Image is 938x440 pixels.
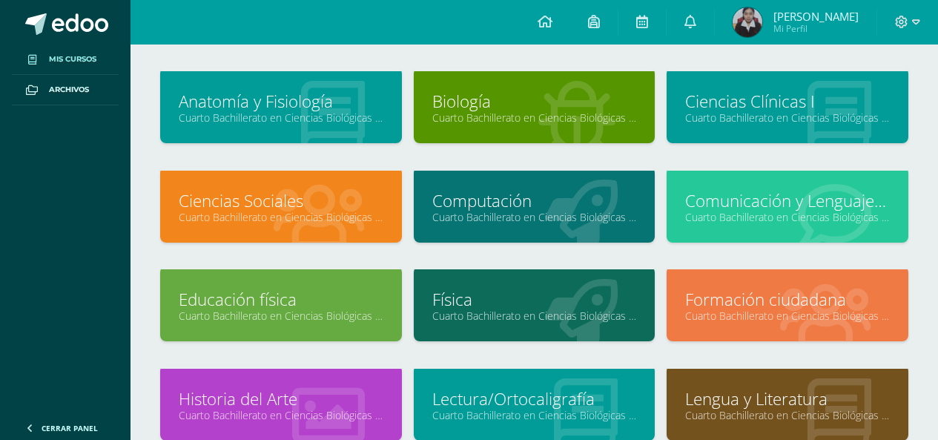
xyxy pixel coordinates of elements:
a: Cuarto Bachillerato en Ciencias Biológicas [PERSON_NAME]. CCLL en Ciencias Biológicas "A" [685,309,890,323]
a: Cuarto Bachillerato en Ciencias Biológicas [PERSON_NAME]. CCLL en Ciencias Biológicas "A" [432,111,637,125]
a: Cuarto Bachillerato en Ciencias Biológicas [PERSON_NAME]. CCLL en Ciencias Biológicas "A" [432,210,637,224]
a: Cuarto Bachillerato en Ciencias Biológicas [PERSON_NAME]. CCLL en Ciencias Biológicas "A" [179,309,383,323]
a: Archivos [12,75,119,105]
a: Biología [432,90,637,113]
a: Cuarto Bachillerato en Ciencias Biológicas [PERSON_NAME]. CCLL en Ciencias Biológicas "A" [432,408,637,422]
a: Cuarto Bachillerato en Ciencias Biológicas [PERSON_NAME]. CCLL en Ciencias Biológicas "A" [179,210,383,224]
a: Formación ciudadana [685,288,890,311]
img: 811eb68172a1c09fc9ed1ddb262b7c89.png [733,7,762,37]
a: Educación física [179,288,383,311]
a: Anatomía y Fisiología [179,90,383,113]
a: Ciencias Clínicas I [685,90,890,113]
a: Cuarto Bachillerato en Ciencias Biológicas [PERSON_NAME]. CCLL en Ciencias Biológicas "A" [685,408,890,422]
span: Mi Perfil [773,22,859,35]
a: Cuarto Bachillerato en Ciencias Biológicas [PERSON_NAME]. CCLL en Ciencias Biológicas "A" [685,111,890,125]
span: [PERSON_NAME] [773,9,859,24]
a: Computación [432,189,637,212]
a: Física [432,288,637,311]
a: Historia del Arte [179,387,383,410]
a: Cuarto Bachillerato en Ciencias Biológicas [PERSON_NAME]. CCLL en Ciencias Biológicas "A" [179,408,383,422]
a: Comunicación y Lenguaje L3 Inglés [685,189,890,212]
a: Lengua y Literatura [685,387,890,410]
a: Cuarto Bachillerato en Ciencias Biológicas [PERSON_NAME]. CCLL en Ciencias Biológicas "A" [432,309,637,323]
span: Archivos [49,84,89,96]
a: Mis cursos [12,45,119,75]
a: Ciencias Sociales [179,189,383,212]
span: Cerrar panel [42,423,98,433]
a: Cuarto Bachillerato en Ciencias Biológicas [PERSON_NAME]. CCLL en Ciencias Biológicas "A" [179,111,383,125]
a: Lectura/Ortocaligrafía [432,387,637,410]
span: Mis cursos [49,53,96,65]
a: Cuarto Bachillerato en Ciencias Biológicas [PERSON_NAME]. CCLL en Ciencias Biológicas "A" [685,210,890,224]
